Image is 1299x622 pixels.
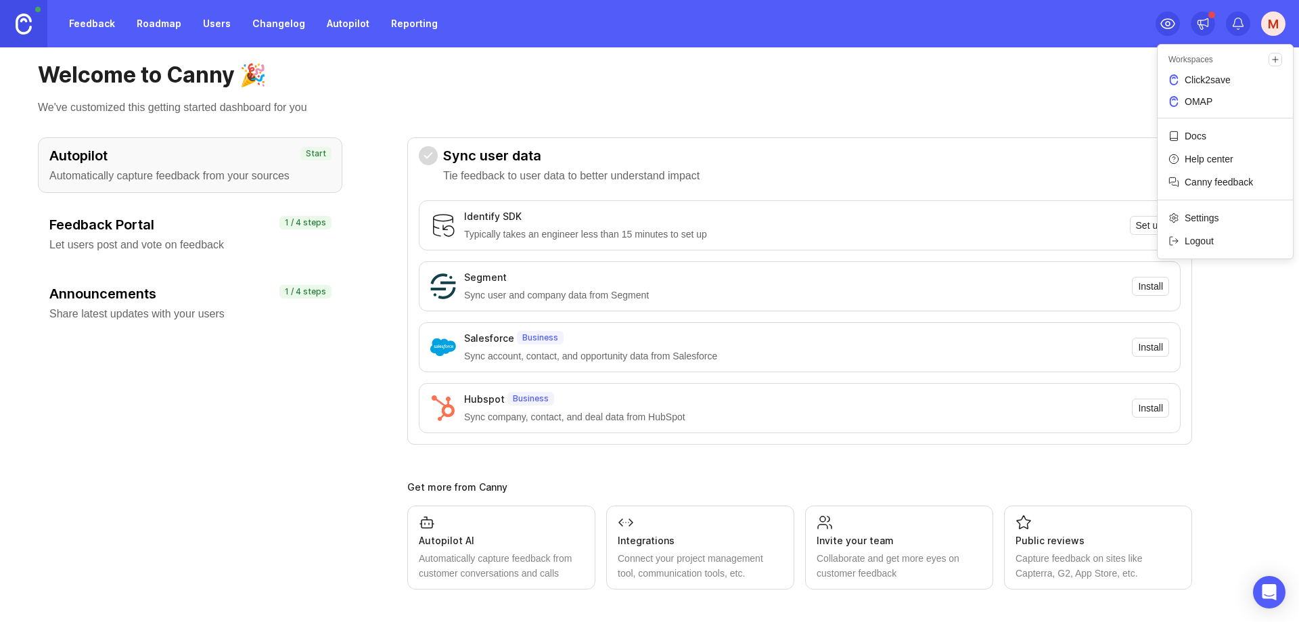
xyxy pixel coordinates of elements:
a: Autopilot AIAutomatically capture feedback from customer conversations and calls [407,506,595,590]
a: Public reviewsCapture feedback on sites like Capterra, G2, App Store, etc. [1004,506,1192,590]
div: Sync user dataTie feedback to user data to better understand impact [419,192,1181,444]
button: AutopilotAutomatically capture feedback from your sourcesStart [38,137,342,193]
p: Share latest updates with your users [49,306,331,322]
a: Roadmap [129,12,189,36]
button: Set up [1130,216,1169,235]
p: Business [513,393,549,404]
div: Hubspot [464,392,505,407]
a: Help center [1158,148,1293,170]
button: Install [1132,277,1169,296]
div: Typically takes an engineer less than 15 minutes to set up [464,227,1122,242]
div: Public reviews [1016,533,1181,548]
p: Settings [1185,211,1219,225]
p: Let users post and vote on feedback [49,237,331,253]
p: Click2save [1185,73,1231,87]
a: Users [195,12,239,36]
div: Salesforce [464,331,514,346]
p: Start [306,148,326,159]
p: 1 / 4 steps [285,217,326,228]
img: Canny Home [16,14,32,35]
div: Invite your team [817,533,982,548]
img: Segment [430,273,456,299]
div: Sync company, contact, and deal data from HubSpot [464,409,1124,424]
p: Docs [1185,129,1206,143]
div: Segment [464,270,507,285]
span: Install [1138,401,1163,415]
div: Capture feedback on sites like Capterra, G2, App Store, etc. [1016,551,1181,581]
div: Sync account, contact, and opportunity data from Salesforce [464,349,1124,363]
div: Automatically capture feedback from customer conversations and calls [419,551,584,581]
button: Feedback PortalLet users post and vote on feedback1 / 4 steps [38,206,342,262]
p: We've customized this getting started dashboard for you [38,99,1261,116]
p: OMAP [1185,95,1212,108]
span: Install [1138,280,1163,293]
h3: Autopilot [49,146,331,165]
button: Sync user dataTie feedback to user data to better understand impact [419,138,1181,192]
h3: Announcements [49,284,331,303]
a: Feedback [61,12,123,36]
p: Help center [1185,152,1233,166]
button: Install [1132,399,1169,418]
a: Create a new workspace [1269,53,1282,66]
div: Connect your project management tool, communication tools, etc. [618,551,783,581]
a: Docs [1158,125,1293,147]
p: 1 / 4 steps [285,286,326,297]
img: Salesforce [430,334,456,360]
div: Get more from Canny [407,483,1192,492]
p: Business [522,332,558,343]
div: Identify SDK [464,209,522,224]
div: Autopilot AI [419,533,584,548]
div: Collaborate and get more eyes on customer feedback [817,551,982,581]
p: Tie feedback to user data to better understand impact [443,168,700,184]
p: Logout [1185,234,1214,248]
a: Click2save [1158,69,1293,91]
button: Install [1132,338,1169,357]
a: Changelog [244,12,313,36]
h3: Sync user data [443,146,700,165]
p: Workspaces [1168,54,1213,66]
button: AnnouncementsShare latest updates with your users1 / 4 steps [38,275,342,331]
p: Automatically capture feedback from your sources [49,168,331,184]
span: Set up [1136,219,1163,232]
a: IntegrationsConnect your project management tool, communication tools, etc. [606,506,794,590]
a: Settings [1158,207,1293,229]
h1: Welcome to Canny 🎉 [38,62,1261,89]
a: Invite your teamCollaborate and get more eyes on customer feedback [805,506,993,590]
a: Canny feedback [1158,171,1293,193]
div: Sync user and company data from Segment [464,288,1124,303]
span: Install [1138,340,1163,354]
div: Integrations [618,533,783,548]
div: Open Intercom Messenger [1253,576,1285,608]
a: Autopilot [319,12,378,36]
a: Reporting [383,12,446,36]
a: OMAP [1158,91,1293,112]
button: M [1261,12,1285,36]
p: Canny feedback [1185,175,1253,189]
img: Hubspot [430,395,456,421]
img: Identify SDK [430,213,456,238]
h3: Feedback Portal [49,215,331,234]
